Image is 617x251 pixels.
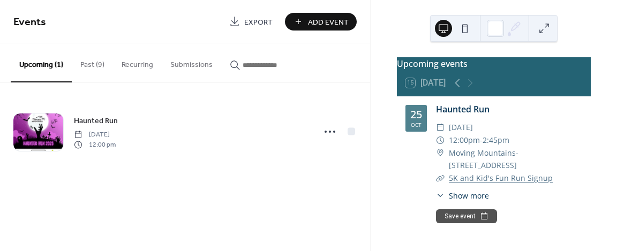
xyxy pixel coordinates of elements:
[244,17,273,28] span: Export
[449,173,553,183] a: 5K and Kid's Fun Run Signup
[436,209,497,223] button: Save event
[436,134,445,147] div: ​
[11,43,72,82] button: Upcoming (1)
[13,12,46,33] span: Events
[74,116,118,127] span: Haunted Run
[449,147,582,172] span: Moving Mountains- [STREET_ADDRESS]
[480,134,483,147] span: -
[449,121,473,134] span: [DATE]
[483,134,509,147] span: 2:45pm
[411,122,422,127] div: Oct
[410,109,422,120] div: 25
[221,13,281,31] a: Export
[74,140,116,149] span: 12:00 pm
[162,43,221,81] button: Submissions
[285,13,357,31] button: Add Event
[449,134,480,147] span: 12:00pm
[397,57,591,70] div: Upcoming events
[113,43,162,81] button: Recurring
[436,190,445,201] div: ​
[436,103,490,115] a: Haunted Run
[449,190,489,201] span: Show more
[308,17,349,28] span: Add Event
[436,121,445,134] div: ​
[436,147,445,159] div: ​
[72,43,113,81] button: Past (9)
[436,190,489,201] button: ​Show more
[74,115,118,127] a: Haunted Run
[436,172,445,185] div: ​
[74,130,116,140] span: [DATE]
